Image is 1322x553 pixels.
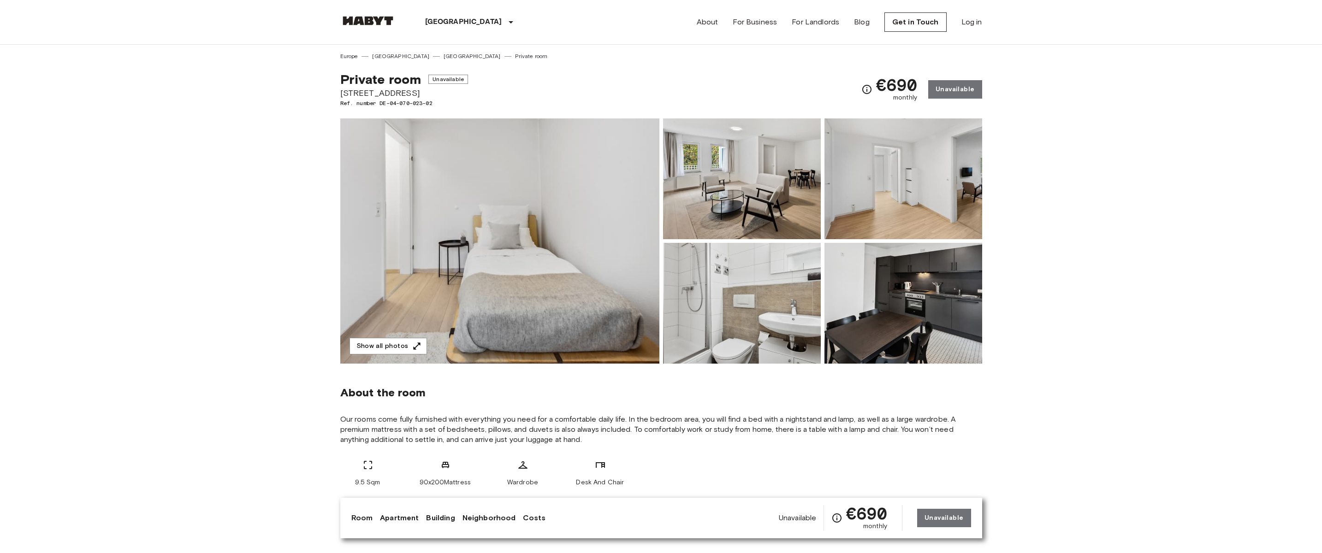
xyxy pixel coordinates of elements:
span: Ref. number DE-04-070-023-02 [340,99,468,107]
a: For Landlords [792,17,839,28]
img: Picture of unit DE-04-070-023-02 [824,243,982,364]
img: Picture of unit DE-04-070-023-02 [663,243,821,364]
span: Unavailable [428,75,468,84]
a: [GEOGRAPHIC_DATA] [444,52,501,60]
span: Unavailable [779,513,817,523]
svg: Check cost overview for full price breakdown. Please note that discounts apply to new joiners onl... [831,512,842,524]
span: €690 [876,76,917,93]
span: Private room [340,71,421,87]
span: monthly [893,93,917,102]
span: Wardrobe [507,478,538,487]
span: Our rooms come fully furnished with everything you need for a comfortable daily life. In the bedr... [340,414,982,445]
a: Apartment [380,512,419,524]
span: About the room [340,386,982,400]
a: Building [426,512,455,524]
span: Desk And Chair [576,478,624,487]
a: Europe [340,52,358,60]
span: [STREET_ADDRESS] [340,87,468,99]
a: Get in Touch [884,12,947,32]
span: 9.5 Sqm [355,478,380,487]
a: Log in [961,17,982,28]
a: For Business [733,17,777,28]
p: [GEOGRAPHIC_DATA] [425,17,502,28]
a: [GEOGRAPHIC_DATA] [372,52,429,60]
img: Picture of unit DE-04-070-023-02 [824,118,982,239]
a: Private room [515,52,548,60]
img: Marketing picture of unit DE-04-070-023-02 [340,118,659,364]
img: Habyt [340,16,396,25]
a: Room [351,512,373,524]
span: 90x200Mattress [420,478,471,487]
button: Show all photos [350,338,427,355]
a: Costs [523,512,545,524]
span: monthly [863,522,887,531]
span: €690 [846,505,887,522]
a: About [697,17,718,28]
svg: Check cost overview for full price breakdown. Please note that discounts apply to new joiners onl... [861,84,872,95]
img: Picture of unit DE-04-070-023-02 [663,118,821,239]
a: Neighborhood [462,512,516,524]
a: Blog [854,17,870,28]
